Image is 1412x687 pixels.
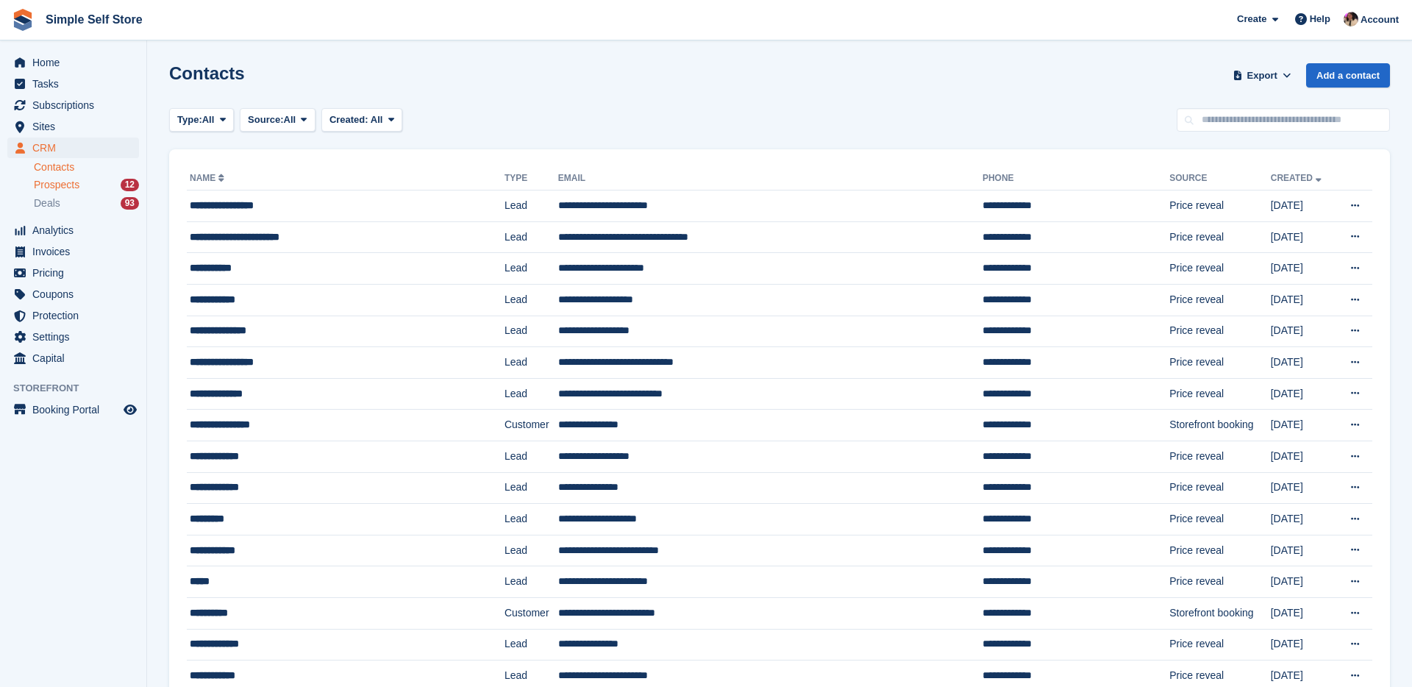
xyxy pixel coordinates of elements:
[504,535,558,566] td: Lead
[1169,347,1271,379] td: Price reveal
[177,113,202,127] span: Type:
[34,178,79,192] span: Prospects
[1271,316,1336,347] td: [DATE]
[1271,504,1336,535] td: [DATE]
[504,410,558,441] td: Customer
[7,241,139,262] a: menu
[202,113,215,127] span: All
[34,196,139,211] a: Deals 93
[1169,629,1271,661] td: Price reveal
[504,347,558,379] td: Lead
[1271,221,1336,253] td: [DATE]
[1169,378,1271,410] td: Price reveal
[284,113,296,127] span: All
[1310,12,1330,26] span: Help
[321,108,402,132] button: Created: All
[504,191,558,222] td: Lead
[7,52,139,73] a: menu
[1169,504,1271,535] td: Price reveal
[121,197,139,210] div: 93
[32,116,121,137] span: Sites
[1169,472,1271,504] td: Price reveal
[1169,441,1271,472] td: Price reveal
[1169,410,1271,441] td: Storefront booking
[32,241,121,262] span: Invoices
[329,114,368,125] span: Created:
[1271,472,1336,504] td: [DATE]
[7,305,139,326] a: menu
[1271,597,1336,629] td: [DATE]
[504,566,558,598] td: Lead
[1271,378,1336,410] td: [DATE]
[1169,253,1271,285] td: Price reveal
[371,114,383,125] span: All
[7,220,139,241] a: menu
[7,399,139,420] a: menu
[12,9,34,31] img: stora-icon-8386f47178a22dfd0bd8f6a31ec36ba5ce8667c1dd55bd0f319d3a0aa187defe.svg
[504,253,558,285] td: Lead
[1237,12,1266,26] span: Create
[1169,316,1271,347] td: Price reveal
[504,167,558,191] th: Type
[169,63,245,83] h1: Contacts
[34,196,60,210] span: Deals
[504,378,558,410] td: Lead
[32,263,121,283] span: Pricing
[121,401,139,419] a: Preview store
[7,327,139,347] a: menu
[1271,347,1336,379] td: [DATE]
[1169,566,1271,598] td: Price reveal
[7,95,139,115] a: menu
[32,327,121,347] span: Settings
[1169,597,1271,629] td: Storefront booking
[7,263,139,283] a: menu
[504,629,558,661] td: Lead
[7,116,139,137] a: menu
[7,348,139,369] a: menu
[1169,191,1271,222] td: Price reveal
[1271,629,1336,661] td: [DATE]
[1271,284,1336,316] td: [DATE]
[504,316,558,347] td: Lead
[1169,221,1271,253] td: Price reveal
[32,284,121,305] span: Coupons
[13,381,146,396] span: Storefront
[169,108,234,132] button: Type: All
[504,284,558,316] td: Lead
[1169,535,1271,566] td: Price reveal
[7,74,139,94] a: menu
[1271,173,1324,183] a: Created
[1306,63,1390,88] a: Add a contact
[558,167,983,191] th: Email
[40,7,149,32] a: Simple Self Store
[1361,13,1399,27] span: Account
[32,348,121,369] span: Capital
[7,284,139,305] a: menu
[121,179,139,191] div: 12
[1271,566,1336,598] td: [DATE]
[32,95,121,115] span: Subscriptions
[190,173,227,183] a: Name
[32,74,121,94] span: Tasks
[1169,167,1271,191] th: Source
[504,441,558,472] td: Lead
[32,220,121,241] span: Analytics
[1230,63,1294,88] button: Export
[34,177,139,193] a: Prospects 12
[504,472,558,504] td: Lead
[1271,441,1336,472] td: [DATE]
[32,52,121,73] span: Home
[34,160,139,174] a: Contacts
[1247,68,1277,83] span: Export
[32,138,121,158] span: CRM
[504,504,558,535] td: Lead
[1271,253,1336,285] td: [DATE]
[32,305,121,326] span: Protection
[1169,284,1271,316] td: Price reveal
[7,138,139,158] a: menu
[32,399,121,420] span: Booking Portal
[983,167,1169,191] th: Phone
[504,221,558,253] td: Lead
[1271,410,1336,441] td: [DATE]
[1271,191,1336,222] td: [DATE]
